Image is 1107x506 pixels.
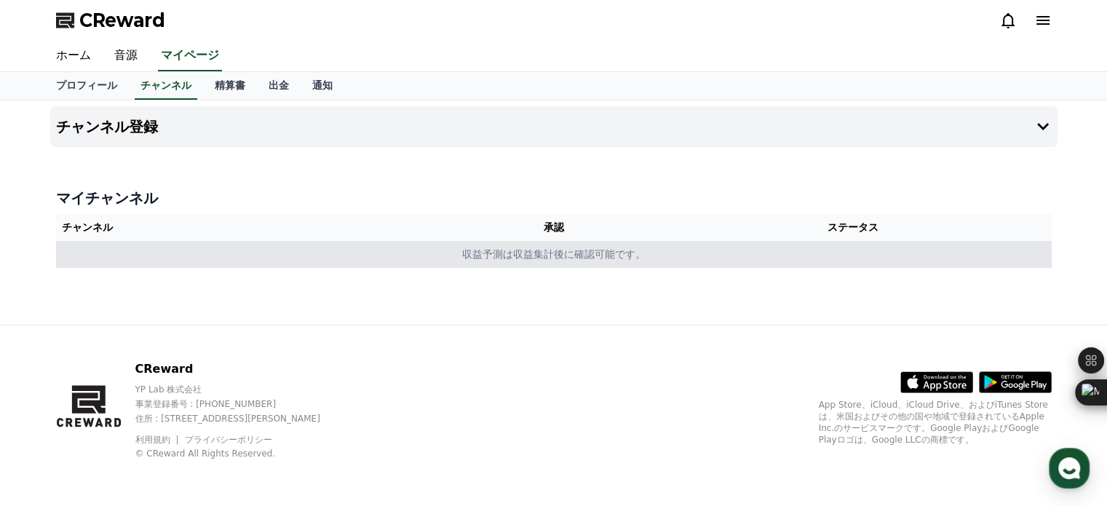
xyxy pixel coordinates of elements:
span: Home [37,407,63,419]
a: マイページ [158,41,222,71]
a: ホーム [44,41,103,71]
a: プロフィール [44,72,129,100]
a: チャンネル [135,72,197,100]
span: Messages [121,408,164,419]
a: Messages [96,385,188,422]
a: CReward [56,9,165,32]
p: YP Lab 株式会社 [135,384,345,395]
button: チャンネル登録 [50,106,1058,147]
h4: マイチャンネル [56,188,1052,208]
td: 収益予測は収益集計後に確認可能です。 [56,241,1052,268]
p: 住所 : [STREET_ADDRESS][PERSON_NAME] [135,413,345,424]
p: App Store、iCloud、iCloud Drive、およびiTunes Storeは、米国およびその他の国や地域で登録されているApple Inc.のサービスマークです。Google P... [819,399,1052,446]
a: 精算書 [203,72,257,100]
p: CReward [135,360,345,378]
a: プライバシーポリシー [185,435,272,445]
th: ステータス [655,214,1052,241]
a: Home [4,385,96,422]
a: 通知 [301,72,344,100]
a: 利用規約 [135,435,180,445]
span: CReward [79,9,165,32]
th: 承認 [452,214,655,241]
a: Settings [188,385,279,422]
a: 音源 [103,41,149,71]
h4: チャンネル登録 [56,119,158,135]
p: 事業登録番号 : [PHONE_NUMBER] [135,398,345,410]
th: チャンネル [56,214,453,241]
span: Settings [215,407,251,419]
a: 出金 [257,72,301,100]
p: © CReward All Rights Reserved. [135,448,345,459]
